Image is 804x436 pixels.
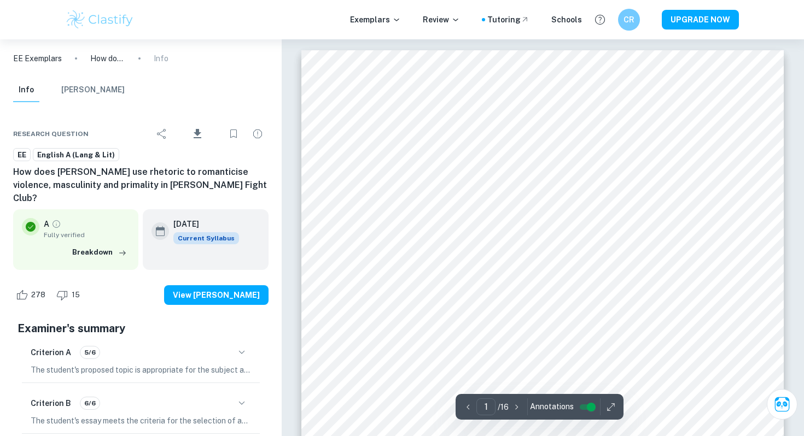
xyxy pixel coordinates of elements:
h6: How does [PERSON_NAME] use rhetoric to romanticise violence, masculinity and primality in [PERSON... [13,166,269,205]
a: EE [13,148,31,162]
p: How does [PERSON_NAME] use rhetoric to romanticise violence, masculinity and primality in [PERSON... [90,52,125,64]
div: Like [13,286,51,304]
span: Research question [13,129,89,139]
div: Download [175,120,220,148]
span: Fully verified [44,230,130,240]
span: English A (Lang & Lit) [33,150,119,161]
p: Review [423,14,460,26]
a: Grade fully verified [51,219,61,229]
button: UPGRADE NOW [662,10,739,30]
span: EE [14,150,30,161]
div: Report issue [247,123,269,145]
div: This exemplar is based on the current syllabus. Feel free to refer to it for inspiration/ideas wh... [173,232,239,244]
p: The student's essay meets the criteria for the selection of an appropriate topic, relevant and su... [31,415,251,427]
p: Info [154,52,168,64]
p: / 16 [498,401,509,413]
a: EE Exemplars [13,52,62,64]
span: 5/6 [80,347,100,357]
h6: [DATE] [173,218,230,230]
img: Clastify logo [65,9,135,31]
button: Breakdown [69,244,130,261]
a: Tutoring [487,14,529,26]
span: Annotations [530,401,574,413]
button: Help and Feedback [591,10,609,29]
h6: Criterion B [31,397,71,409]
button: Ask Clai [767,389,797,420]
button: Info [13,78,39,102]
p: Exemplars [350,14,401,26]
a: Schools [551,14,582,26]
button: CR [618,9,640,31]
button: [PERSON_NAME] [61,78,125,102]
p: A [44,218,49,230]
button: View [PERSON_NAME] [164,285,269,305]
h6: Criterion A [31,346,71,358]
div: Dislike [54,286,86,304]
span: 278 [25,290,51,301]
h6: CR [623,14,636,26]
h5: Examiner's summary [18,320,264,337]
div: Bookmark [223,123,244,145]
span: 6/6 [80,398,100,408]
span: Current Syllabus [173,232,239,244]
p: The student's proposed topic is appropriate for the subject and category, and the material, text,... [31,364,251,376]
div: Share [151,123,173,145]
span: 15 [66,290,86,301]
a: English A (Lang & Lit) [33,148,119,162]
